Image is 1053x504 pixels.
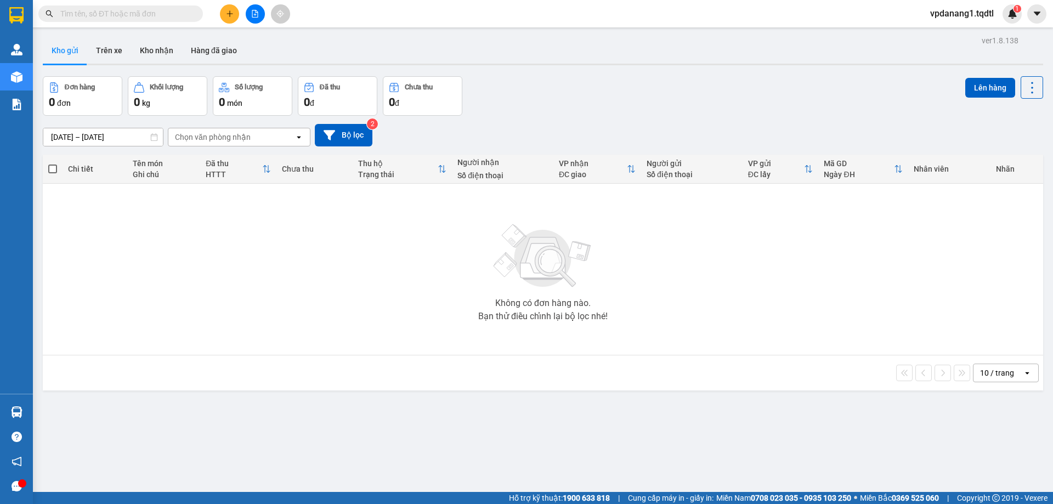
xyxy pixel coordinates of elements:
div: Mã GD [824,159,894,168]
button: Hàng đã giao [182,37,246,64]
sup: 2 [367,118,378,129]
span: món [227,99,242,107]
span: Cung cấp máy in - giấy in: [628,492,714,504]
strong: 0708 023 035 - 0935 103 250 [751,494,851,502]
span: | [947,492,949,504]
span: | [618,492,620,504]
span: question-circle [12,432,22,442]
img: svg+xml;base64,PHN2ZyBjbGFzcz0ibGlzdC1wbHVnX19zdmciIHhtbG5zPSJodHRwOi8vd3d3LnczLm9yZy8yMDAwL3N2Zy... [488,218,598,295]
button: Đơn hàng0đơn [43,76,122,116]
span: 0 [134,95,140,109]
span: đ [310,99,314,107]
div: VP gửi [748,159,805,168]
div: Ngày ĐH [824,170,894,179]
span: đ [395,99,399,107]
th: Toggle SortBy [200,155,276,184]
div: Số lượng [235,83,263,91]
img: warehouse-icon [11,406,22,418]
strong: 0369 525 060 [892,494,939,502]
svg: open [1023,369,1032,377]
svg: open [295,133,303,141]
th: Toggle SortBy [818,155,908,184]
span: ⚪️ [854,496,857,500]
button: Khối lượng0kg [128,76,207,116]
div: Đã thu [206,159,262,168]
span: message [12,481,22,491]
div: Chi tiết [68,165,121,173]
div: Bạn thử điều chỉnh lại bộ lọc nhé! [478,312,608,321]
th: Toggle SortBy [743,155,819,184]
button: Kho nhận [131,37,182,64]
div: Thu hộ [358,159,438,168]
button: Lên hàng [965,78,1015,98]
button: aim [271,4,290,24]
button: Đã thu0đ [298,76,377,116]
span: kg [142,99,150,107]
div: Tên món [133,159,195,168]
strong: 1900 633 818 [563,494,610,502]
span: Hỗ trợ kỹ thuật: [509,492,610,504]
div: Chưa thu [282,165,347,173]
span: 0 [389,95,395,109]
div: Số điện thoại [647,170,737,179]
div: Chưa thu [405,83,433,91]
span: 0 [304,95,310,109]
button: Chưa thu0đ [383,76,462,116]
div: Người gửi [647,159,737,168]
img: warehouse-icon [11,71,22,83]
div: Đã thu [320,83,340,91]
span: aim [276,10,284,18]
input: Tìm tên, số ĐT hoặc mã đơn [60,8,190,20]
div: Khối lượng [150,83,183,91]
span: copyright [992,494,1000,502]
div: HTTT [206,170,262,179]
span: 0 [219,95,225,109]
button: plus [220,4,239,24]
span: notification [12,456,22,467]
button: caret-down [1027,4,1046,24]
span: caret-down [1032,9,1042,19]
div: ĐC lấy [748,170,805,179]
img: logo-vxr [9,7,24,24]
button: Kho gửi [43,37,87,64]
img: solution-icon [11,99,22,110]
span: search [46,10,53,18]
span: Miền Bắc [860,492,939,504]
div: ĐC giao [559,170,627,179]
div: ver 1.8.138 [982,35,1018,47]
div: Trạng thái [358,170,438,179]
th: Toggle SortBy [553,155,641,184]
img: warehouse-icon [11,44,22,55]
button: Số lượng0món [213,76,292,116]
input: Select a date range. [43,128,163,146]
div: Không có đơn hàng nào. [495,299,591,308]
span: vpdanang1.tqdtl [921,7,1003,20]
div: VP nhận [559,159,627,168]
button: Trên xe [87,37,131,64]
span: 0 [49,95,55,109]
span: đơn [57,99,71,107]
span: plus [226,10,234,18]
div: Đơn hàng [65,83,95,91]
img: icon-new-feature [1007,9,1017,19]
sup: 1 [1014,5,1021,13]
div: Nhân viên [914,165,984,173]
th: Toggle SortBy [353,155,452,184]
span: file-add [251,10,259,18]
div: 10 / trang [980,367,1014,378]
span: 1 [1015,5,1019,13]
div: Số điện thoại [457,171,548,180]
div: Nhãn [996,165,1038,173]
div: Chọn văn phòng nhận [175,132,251,143]
button: file-add [246,4,265,24]
div: Người nhận [457,158,548,167]
span: Miền Nam [716,492,851,504]
div: Ghi chú [133,170,195,179]
button: Bộ lọc [315,124,372,146]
